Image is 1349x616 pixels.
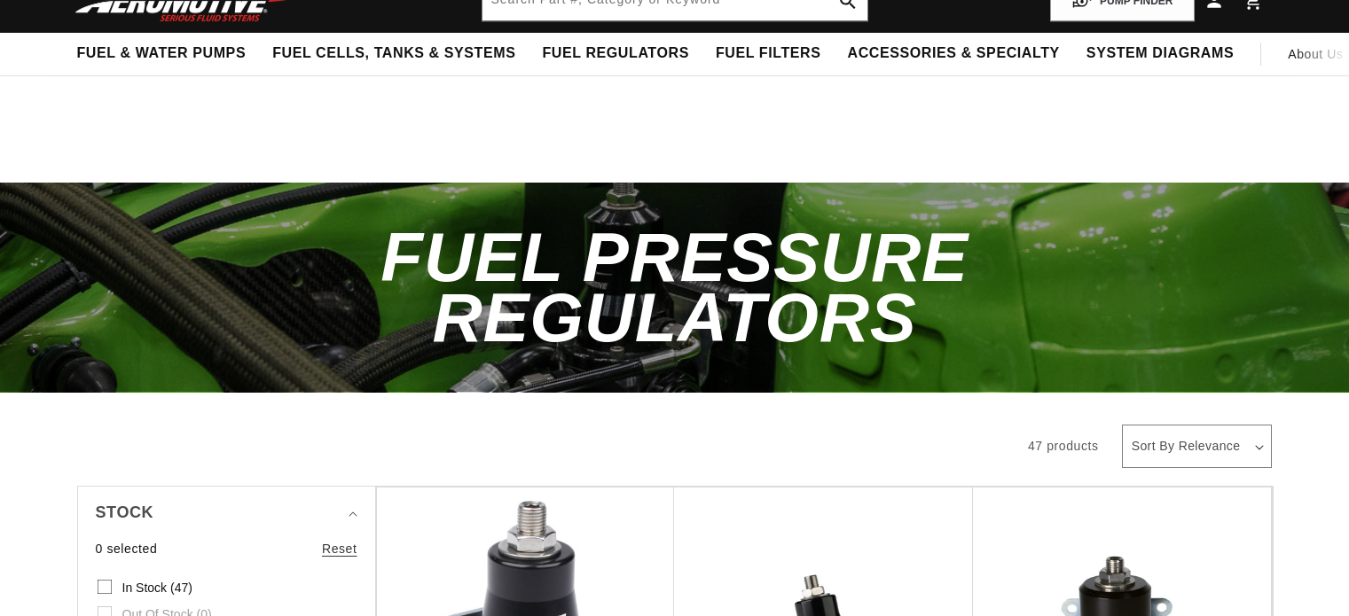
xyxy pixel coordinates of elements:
[702,33,835,74] summary: Fuel Filters
[380,218,968,356] span: Fuel Pressure Regulators
[96,539,158,558] span: 0 selected
[122,580,192,596] span: In stock (47)
[64,33,260,74] summary: Fuel & Water Pumps
[835,33,1073,74] summary: Accessories & Specialty
[529,33,702,74] summary: Fuel Regulators
[96,487,357,539] summary: Stock (0 selected)
[77,44,247,63] span: Fuel & Water Pumps
[272,44,515,63] span: Fuel Cells, Tanks & Systems
[96,500,154,526] span: Stock
[1028,439,1099,453] span: 47 products
[1288,47,1343,61] span: About Us
[259,33,529,74] summary: Fuel Cells, Tanks & Systems
[542,44,688,63] span: Fuel Regulators
[322,539,357,558] a: Reset
[1073,33,1247,74] summary: System Diagrams
[848,44,1060,63] span: Accessories & Specialty
[1086,44,1234,63] span: System Diagrams
[716,44,821,63] span: Fuel Filters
